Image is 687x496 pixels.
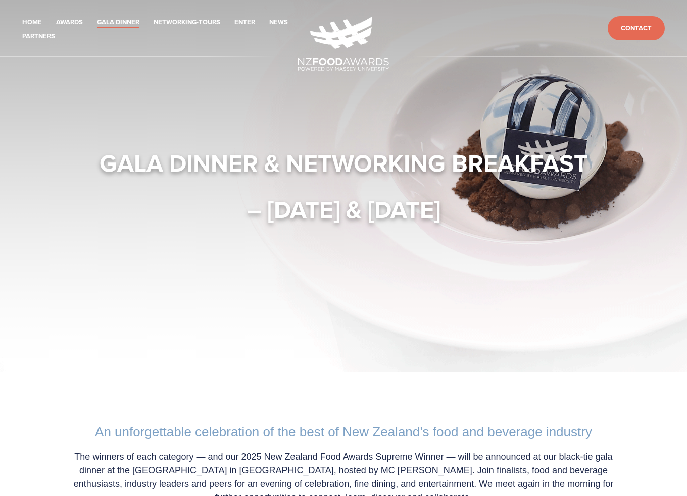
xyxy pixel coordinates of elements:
[22,31,55,42] a: Partners
[56,17,83,28] a: Awards
[608,16,665,41] a: Contact
[97,17,139,28] a: Gala Dinner
[154,17,220,28] a: Networking-Tours
[53,148,634,178] h1: Gala Dinner & Networking Breakfast
[22,17,42,28] a: Home
[269,17,288,28] a: News
[234,17,255,28] a: Enter
[63,424,624,440] h2: An unforgettable celebration of the best of New Zealand’s food and beverage industry
[53,194,634,225] h1: – [DATE] & [DATE]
